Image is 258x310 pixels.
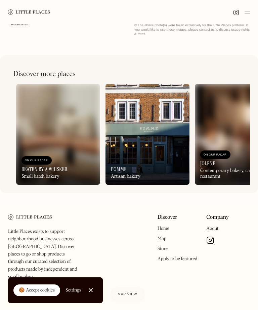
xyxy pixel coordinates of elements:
a: Discover [158,214,177,221]
h3: Beaten by a Whisker [21,166,68,172]
div: On Our Radar [25,157,48,164]
div: Small batch bakery [21,174,59,179]
a: PommeArtisan bakery [105,84,189,185]
a: 🍪 Accept cookies [13,284,60,297]
a: On Our RadarBeaten by a WhiskerSmall batch bakery [16,84,100,185]
a: Store [158,246,168,251]
h2: Discover more places [13,70,76,78]
a: Map view [110,287,145,302]
div: Artisan bakery [111,174,140,179]
span: Map view [118,292,137,296]
div: Settings [66,288,81,292]
p: Little Places exists to support neighbourhood businesses across [GEOGRAPHIC_DATA]. Discover place... [8,228,81,303]
div: 🍪 Accept cookies [19,287,55,294]
div: © The above photo(s) were taken exclusively for the Little Places platform. If you would like to ... [134,23,250,36]
a: Home [158,226,169,231]
h3: Jolene [200,160,215,167]
div: On Our Radar [204,151,227,158]
a: Close Cookie Popup [84,283,97,297]
h3: Pomme [111,166,127,172]
a: About [206,226,218,231]
a: Map [158,236,167,241]
a: Company [206,214,229,221]
a: Settings [66,283,81,298]
a: Apply to be featured [158,256,198,261]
